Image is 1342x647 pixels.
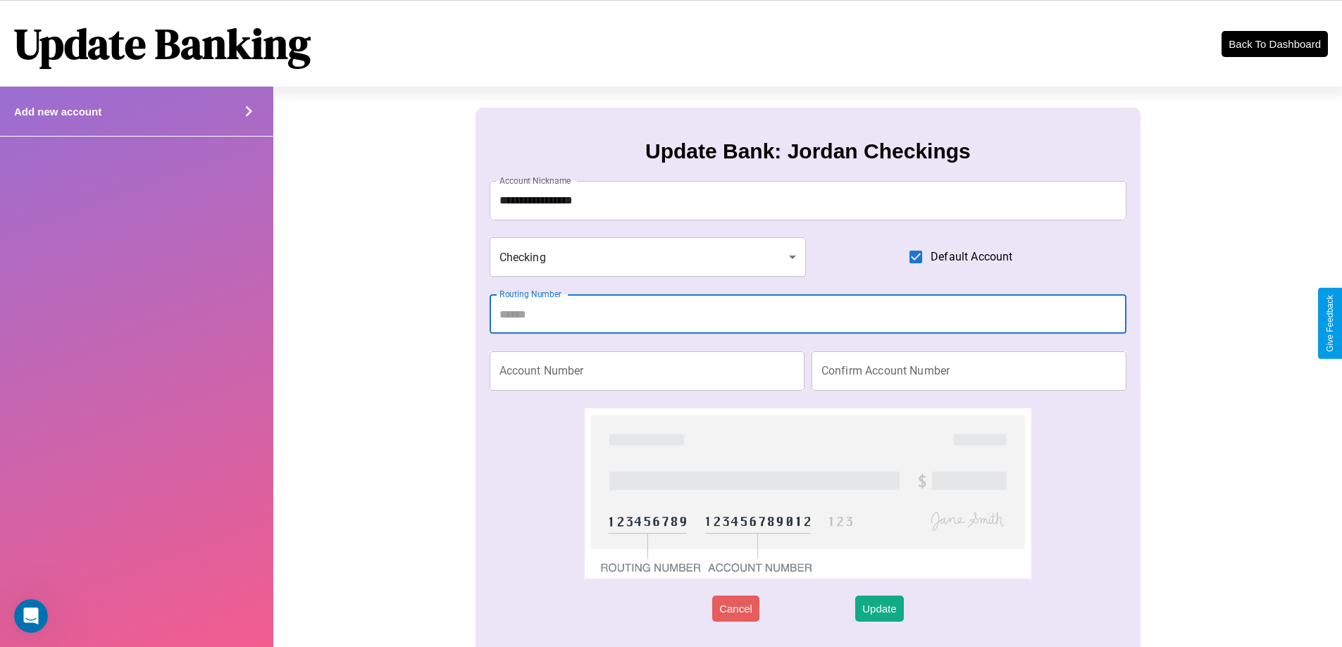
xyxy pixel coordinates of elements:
[585,408,1031,579] img: check
[14,106,101,118] h4: Add new account
[499,288,561,300] label: Routing Number
[645,139,971,163] h3: Update Bank: Jordan Checkings
[855,596,903,622] button: Update
[1325,295,1335,352] div: Give Feedback
[931,249,1012,265] span: Default Account
[712,596,759,622] button: Cancel
[499,175,571,187] label: Account Nickname
[14,15,311,73] h1: Update Banking
[1222,31,1328,57] button: Back To Dashboard
[14,599,48,633] iframe: Intercom live chat
[490,237,807,277] div: Checking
